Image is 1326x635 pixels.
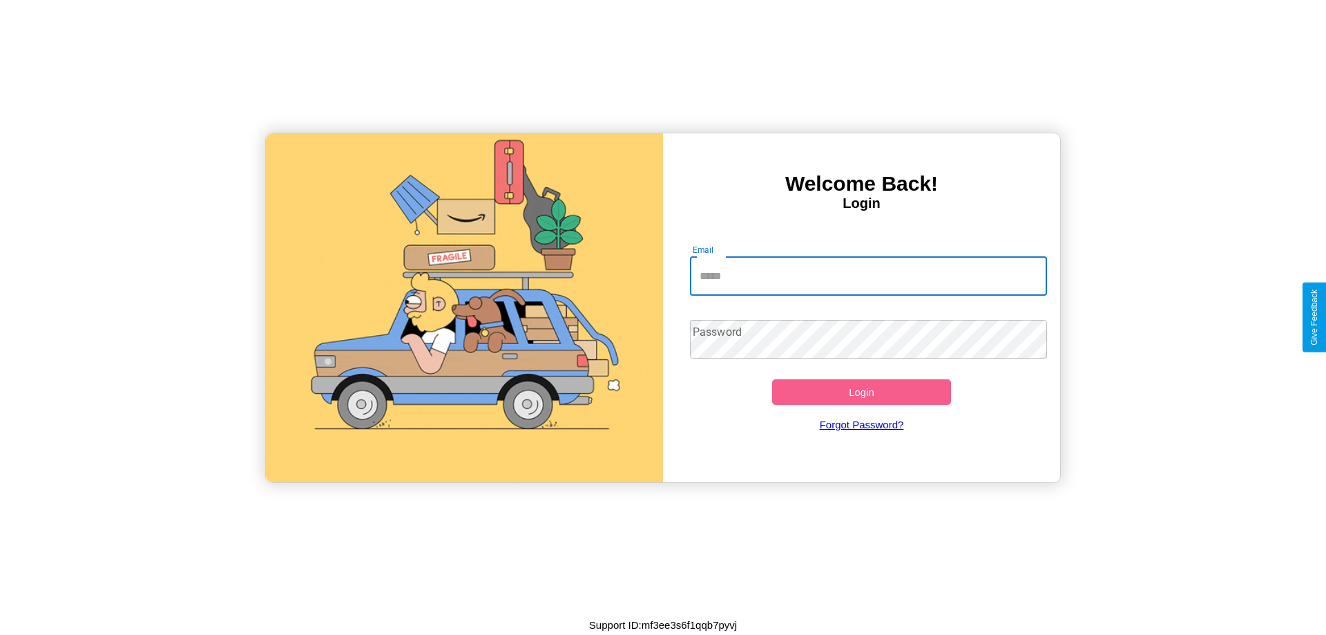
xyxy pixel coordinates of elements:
a: Forgot Password? [683,405,1041,444]
p: Support ID: mf3ee3s6f1qqb7pyvj [589,616,737,634]
button: Login [772,379,951,405]
div: Give Feedback [1309,290,1319,345]
img: gif [266,133,663,482]
h4: Login [663,196,1060,211]
label: Email [693,244,714,256]
h3: Welcome Back! [663,172,1060,196]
